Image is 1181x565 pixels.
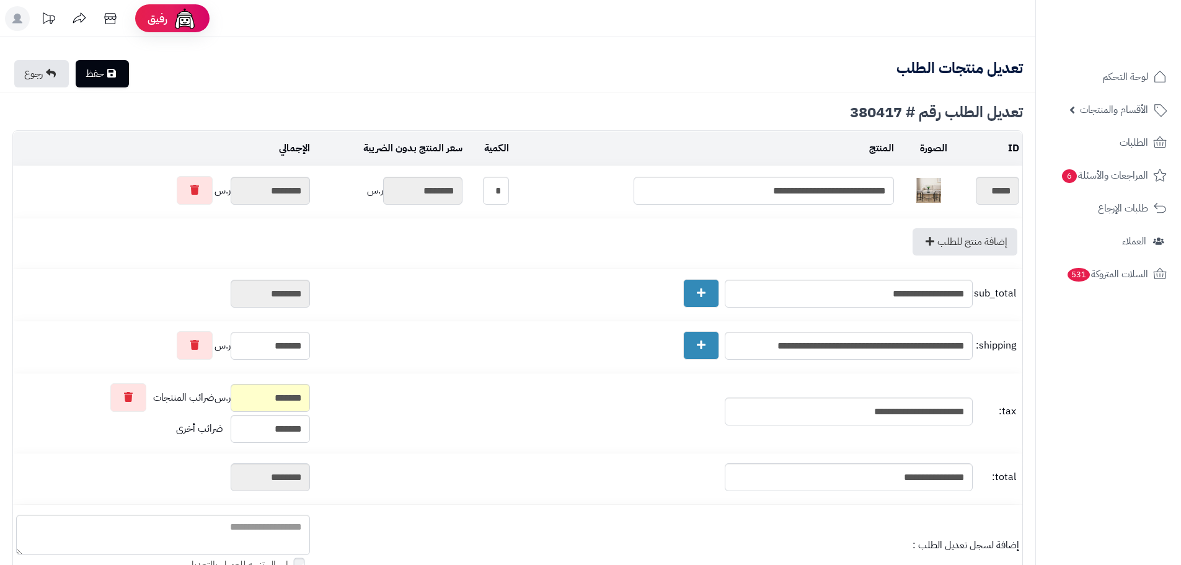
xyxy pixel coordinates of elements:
[466,131,512,166] td: الكمية
[1061,167,1148,184] span: المراجعات والأسئلة
[1120,134,1148,151] span: الطلبات
[1080,101,1148,118] span: الأقسام والمنتجات
[1067,267,1091,282] span: 531
[913,228,1017,256] a: إضافة منتج للطلب
[16,331,310,360] div: ر.س
[12,105,1023,120] div: تعديل الطلب رقم # 380417
[313,131,466,166] td: سعر المنتج بدون الضريبة
[1066,265,1148,283] span: السلات المتروكة
[1043,194,1174,223] a: طلبات الإرجاع
[76,60,129,87] a: حفظ
[16,383,310,412] div: ر.س
[976,404,1016,419] span: tax:
[1102,68,1148,86] span: لوحة التحكم
[512,131,897,166] td: المنتج
[153,391,215,405] span: ضرائب المنتجات
[1043,259,1174,289] a: السلات المتروكة531
[1043,128,1174,158] a: الطلبات
[1098,200,1148,217] span: طلبات الإرجاع
[1043,62,1174,92] a: لوحة التحكم
[13,131,313,166] td: الإجمالي
[316,538,1019,553] div: إضافة لسجل تعديل الطلب :
[916,178,941,203] img: 1756382107-1-40x40.jpg
[1043,226,1174,256] a: العملاء
[33,6,64,34] a: تحديثات المنصة
[16,176,310,205] div: ر.س
[148,11,167,26] span: رفيق
[1097,18,1169,44] img: logo-2.png
[14,60,69,87] a: رجوع
[976,339,1016,353] span: shipping:
[172,6,197,31] img: ai-face.png
[896,57,1023,79] b: تعديل منتجات الطلب
[950,131,1022,166] td: ID
[976,287,1016,301] span: sub_total:
[176,421,223,436] span: ضرائب أخرى
[1122,233,1146,250] span: العملاء
[976,470,1016,484] span: total:
[1061,169,1077,184] span: 6
[316,177,462,205] div: ر.س
[897,131,951,166] td: الصورة
[1043,161,1174,190] a: المراجعات والأسئلة6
